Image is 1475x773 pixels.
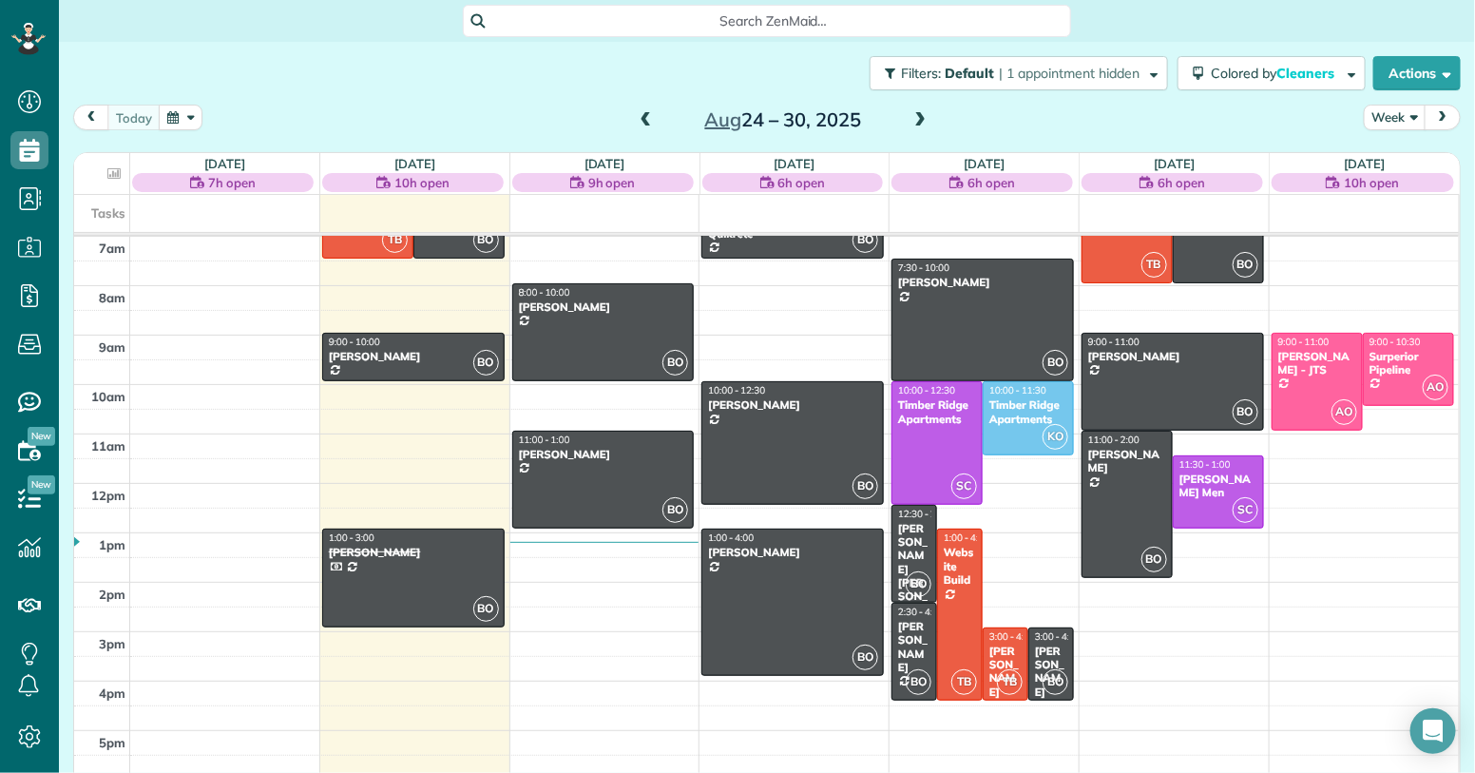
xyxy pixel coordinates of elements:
[897,276,1068,289] div: [PERSON_NAME]
[897,522,931,631] div: [PERSON_NAME] [PERSON_NAME]
[775,156,815,171] a: [DATE]
[662,497,688,523] span: BO
[1043,424,1068,450] span: KO
[394,173,450,192] span: 10h open
[664,109,902,130] h2: 24 – 30, 2025
[99,587,125,602] span: 2pm
[1141,547,1167,572] span: BO
[1423,375,1448,400] span: AO
[1043,350,1068,376] span: BO
[1158,173,1205,192] span: 6h open
[898,384,955,396] span: 10:00 - 12:30
[897,398,977,426] div: Timber Ridge Apartments
[988,398,1068,426] div: Timber Ridge Apartments
[1425,105,1461,130] button: next
[901,65,941,82] span: Filters:
[997,669,1023,695] span: TB
[944,531,989,544] span: 1:00 - 4:30
[584,156,625,171] a: [DATE]
[208,173,256,192] span: 7h open
[1370,336,1421,348] span: 9:00 - 10:30
[91,205,125,221] span: Tasks
[1087,350,1258,363] div: [PERSON_NAME]
[967,173,1015,192] span: 6h open
[1364,105,1427,130] button: Week
[1088,336,1140,348] span: 9:00 - 11:00
[989,384,1046,396] span: 10:00 - 11:30
[662,350,688,376] span: BO
[204,156,245,171] a: [DATE]
[73,105,109,130] button: prev
[1373,56,1461,90] button: Actions
[1278,336,1330,348] span: 9:00 - 11:00
[705,107,742,131] span: Aug
[588,173,636,192] span: 9h open
[1344,156,1385,171] a: [DATE]
[99,735,125,750] span: 5pm
[943,546,977,587] div: Website Build
[906,571,931,597] span: BO
[1088,434,1140,446] span: 11:00 - 2:00
[988,645,1023,700] div: [PERSON_NAME]
[518,448,689,461] div: [PERSON_NAME]
[394,156,435,171] a: [DATE]
[99,636,125,651] span: 3pm
[473,227,499,253] span: BO
[852,473,878,499] span: BO
[707,398,878,412] div: [PERSON_NAME]
[91,488,125,503] span: 12pm
[1410,708,1456,754] div: Open Intercom Messenger
[91,389,125,404] span: 10am
[519,434,570,446] span: 11:00 - 1:00
[1344,173,1399,192] span: 10h open
[1276,65,1337,82] span: Cleaners
[945,65,995,82] span: Default
[1211,65,1341,82] span: Colored by
[107,105,161,130] button: today
[1178,56,1366,90] button: Colored byCleaners
[328,546,499,559] div: [PERSON_NAME]
[852,227,878,253] span: BO
[1087,448,1167,475] div: [PERSON_NAME]
[898,606,944,618] span: 2:30 - 4:30
[897,620,931,675] div: [PERSON_NAME]
[1233,399,1258,425] span: BO
[1277,350,1357,377] div: [PERSON_NAME] - JTS
[999,65,1140,82] span: | 1 appointment hidden
[708,531,754,544] span: 1:00 - 4:00
[28,475,55,494] span: New
[951,473,977,499] span: SC
[906,669,931,695] span: BO
[99,686,125,701] span: 4pm
[518,300,689,314] div: [PERSON_NAME]
[1035,630,1081,643] span: 3:00 - 4:30
[99,339,125,355] span: 9am
[473,596,499,622] span: BO
[1178,473,1258,500] div: [PERSON_NAME] Men
[870,56,1168,90] button: Filters: Default | 1 appointment hidden
[1043,669,1068,695] span: BO
[99,537,125,552] span: 1pm
[382,227,408,253] span: TB
[99,241,125,256] span: 7am
[1331,399,1357,425] span: AO
[1154,156,1195,171] a: [DATE]
[1141,252,1167,278] span: TB
[1233,252,1258,278] span: BO
[99,290,125,305] span: 8am
[852,645,878,670] span: BO
[708,384,765,396] span: 10:00 - 12:30
[329,531,374,544] span: 1:00 - 3:00
[898,508,949,520] span: 12:30 - 2:30
[519,286,570,299] span: 8:00 - 10:00
[473,350,499,376] span: BO
[329,336,380,348] span: 9:00 - 10:00
[707,546,878,559] div: [PERSON_NAME]
[91,438,125,454] span: 11am
[1034,645,1068,700] div: [PERSON_NAME]
[860,56,1168,90] a: Filters: Default | 1 appointment hidden
[951,669,977,695] span: TB
[989,630,1035,643] span: 3:00 - 4:30
[1233,497,1258,523] span: SC
[1369,350,1448,377] div: Surperior Pipeline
